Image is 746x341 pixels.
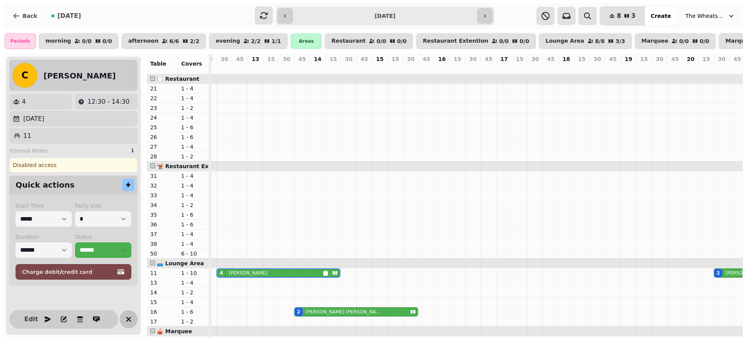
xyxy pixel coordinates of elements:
button: Restaurant Extention0/00/0 [416,33,536,49]
button: The Wheatsheaf [681,9,740,23]
p: 18 [563,55,570,63]
span: Back [23,13,37,19]
p: 1 - 4 [181,114,206,122]
p: 35 [150,211,175,219]
p: 45 [236,55,244,63]
p: 37 [150,230,175,238]
p: 2 / 2 [190,38,200,44]
p: 45 [485,55,492,63]
p: 22 [150,94,175,102]
p: 45 [361,55,368,63]
p: 0 [470,64,476,72]
p: 0 [579,64,585,72]
p: 1 - 6 [181,133,206,141]
span: [DATE] [58,13,81,19]
p: 30 [532,55,539,63]
p: 1 - 4 [181,279,206,287]
p: 0 [268,64,274,72]
p: 15 [702,55,710,63]
p: 1 - 6 [181,124,206,131]
p: 1 - 10 [181,269,206,277]
p: 30 [345,55,352,63]
p: 13 [252,55,259,63]
div: 2 [297,309,300,315]
p: 30 [469,55,477,63]
button: Lounge Area8/83/3 [539,33,632,49]
p: afternoon [128,38,159,44]
p: 1 - 4 [181,143,206,151]
p: 11 [150,269,175,277]
p: 16 [438,55,446,63]
label: Party size [75,202,131,210]
h2: Quick actions [16,179,75,190]
p: 14 [314,55,321,63]
p: 1 - 2 [181,289,206,296]
button: Create [645,7,677,25]
span: Charge debit/credit card [22,269,115,275]
p: morning [45,38,71,44]
p: 21 [150,85,175,92]
p: 0 [439,64,445,72]
p: 45 [671,55,679,63]
p: 4 [221,64,227,72]
p: 0 [376,64,383,72]
p: 14 [150,289,175,296]
p: 15 [267,55,275,63]
button: Charge debit/credit card [16,264,131,280]
p: 0 [516,64,523,72]
p: 28 [150,153,175,160]
p: 0 / 0 [397,38,407,44]
p: 17 [150,318,175,325]
button: [DATE] [45,7,87,25]
p: 19 [625,55,632,63]
p: 0 [361,64,367,72]
div: Periods [5,33,36,49]
p: 30 [221,55,228,63]
p: 45 [547,55,554,63]
p: 0 / 0 [103,38,112,44]
p: 1 / 1 [272,38,281,44]
p: 0 / 0 [82,38,92,44]
p: 6 / 6 [169,38,179,44]
span: C [21,71,28,80]
p: 0 [345,64,352,72]
p: 24 [150,114,175,122]
p: [DATE] [23,114,44,124]
p: 1 - 4 [181,230,206,238]
p: 0 / 0 [376,38,386,44]
div: Areas [291,33,322,49]
p: 0 / 0 [499,38,509,44]
p: 0 / 0 [519,38,529,44]
p: 0 [610,64,616,72]
p: 0 [392,64,398,72]
p: 2 [718,64,725,72]
p: 15 [329,55,337,63]
p: 1 - 4 [181,182,206,190]
p: 15 [640,55,648,63]
p: 11 [23,131,31,141]
p: 0 [408,64,414,72]
p: 34 [150,201,175,209]
p: 3 / 3 [615,38,625,44]
p: 0 [330,64,336,72]
button: 83 [600,7,645,25]
p: 45 [298,55,306,63]
p: 16 [150,308,175,316]
p: 25 [150,124,175,131]
p: 15 [454,55,461,63]
p: 6 - 10 [181,250,206,257]
button: afternoon6/62/2 [122,33,206,49]
p: Restaurant Extention [423,38,488,44]
p: 32 [150,182,175,190]
p: 1 - 4 [181,94,206,102]
span: Covers [181,61,202,67]
p: 31 [150,172,175,180]
div: 2 [716,270,720,276]
span: Edit [26,316,36,322]
p: 23 [150,104,175,112]
p: 30 [283,55,290,63]
button: Back [6,7,44,25]
div: Disabled access [9,158,138,172]
p: 0 [672,64,678,72]
div: 1 [127,147,138,155]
